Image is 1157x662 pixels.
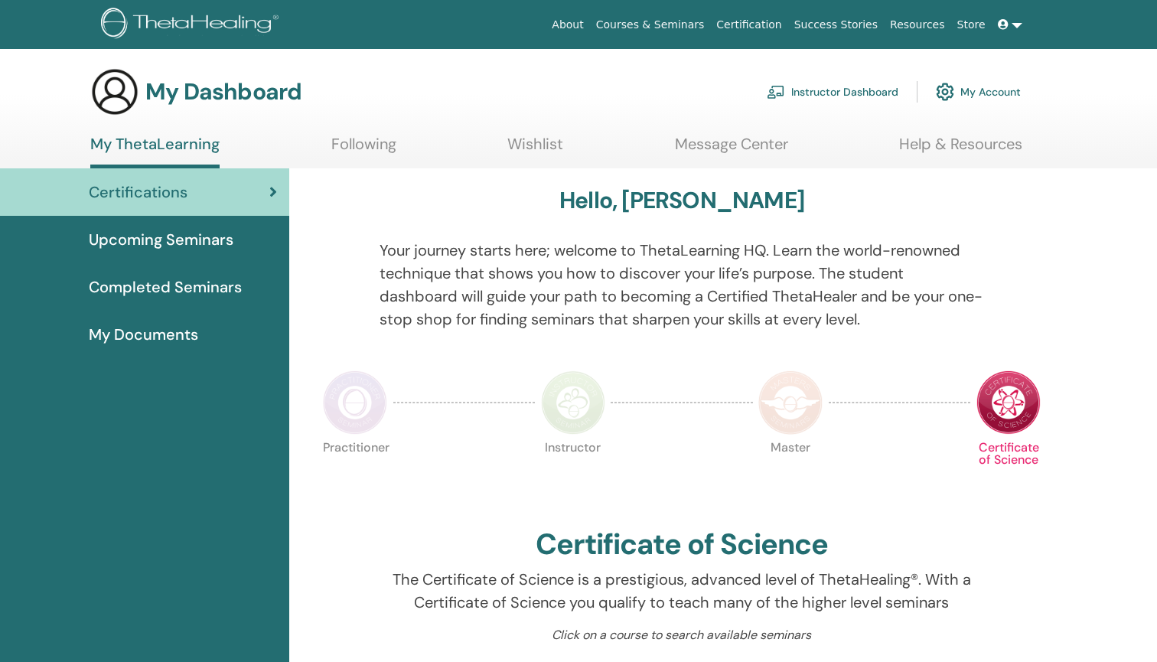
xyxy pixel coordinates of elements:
[101,8,284,42] img: logo.png
[331,135,396,165] a: Following
[546,11,589,39] a: About
[380,568,984,614] p: The Certificate of Science is a prestigious, advanced level of ThetaHealing®. With a Certificate ...
[380,626,984,644] p: Click on a course to search available seminars
[90,135,220,168] a: My ThetaLearning
[541,370,605,435] img: Instructor
[710,11,787,39] a: Certification
[89,181,187,204] span: Certifications
[323,370,387,435] img: Practitioner
[380,239,984,331] p: Your journey starts here; welcome to ThetaLearning HQ. Learn the world-renowned technique that sh...
[536,527,828,563] h2: Certificate of Science
[884,11,951,39] a: Resources
[951,11,992,39] a: Store
[90,67,139,116] img: generic-user-icon.jpg
[145,78,301,106] h3: My Dashboard
[89,276,242,298] span: Completed Seminars
[767,85,785,99] img: chalkboard-teacher.svg
[89,323,198,346] span: My Documents
[89,228,233,251] span: Upcoming Seminars
[936,79,954,105] img: cog.svg
[323,442,387,506] p: Practitioner
[976,370,1041,435] img: Certificate of Science
[758,442,823,506] p: Master
[899,135,1022,165] a: Help & Resources
[541,442,605,506] p: Instructor
[559,187,804,214] h3: Hello, [PERSON_NAME]
[767,75,898,109] a: Instructor Dashboard
[788,11,884,39] a: Success Stories
[590,11,711,39] a: Courses & Seminars
[936,75,1021,109] a: My Account
[675,135,788,165] a: Message Center
[507,135,563,165] a: Wishlist
[976,442,1041,506] p: Certificate of Science
[758,370,823,435] img: Master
